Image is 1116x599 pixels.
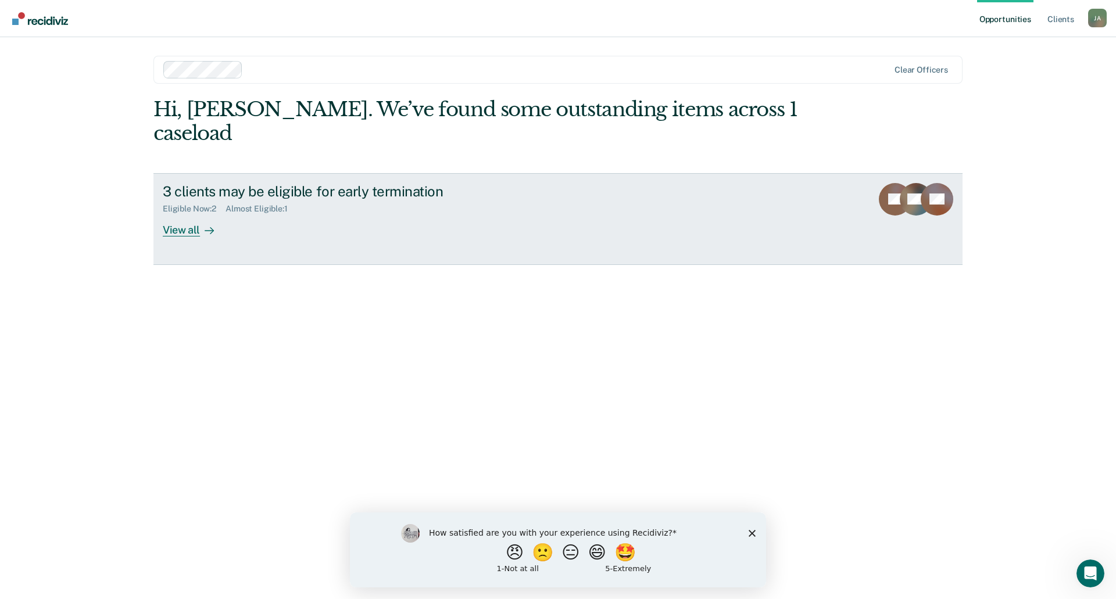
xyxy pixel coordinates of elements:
img: Recidiviz [12,12,68,25]
div: Almost Eligible : 1 [226,204,297,214]
button: Profile dropdown button [1088,9,1107,27]
div: J A [1088,9,1107,27]
div: 3 clients may be eligible for early termination [163,183,571,200]
div: View all [163,214,228,236]
iframe: Intercom live chat [1076,559,1104,587]
div: Eligible Now : 2 [163,204,226,214]
a: 3 clients may be eligible for early terminationEligible Now:2Almost Eligible:1View all [153,173,963,265]
div: Hi, [PERSON_NAME]. We’ve found some outstanding items across 1 caseload [153,98,801,145]
div: Clear officers [895,65,948,75]
iframe: Survey by Kim from Recidiviz [350,512,766,587]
